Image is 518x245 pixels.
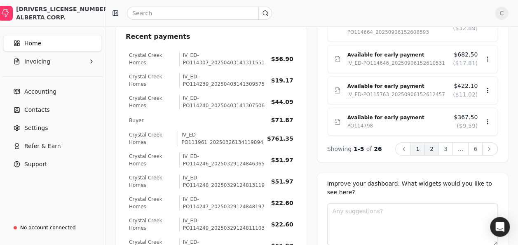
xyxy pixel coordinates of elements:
span: $682.50 [454,50,478,59]
span: Support [24,160,47,169]
div: Crystal Creek Homes [129,94,176,109]
div: $22.60 [271,220,293,229]
button: Invoicing [3,53,102,70]
button: 6 [468,142,483,155]
div: IV_ED-PO114239_20250403141309575 [179,73,271,88]
div: $44.09 [271,98,293,106]
div: Crystal Creek Homes [129,153,176,167]
button: ... [452,142,469,155]
div: $51.97 [271,156,293,165]
a: Contacts [3,101,102,118]
div: Open Intercom Messenger [490,217,510,237]
div: $19.17 [271,76,293,85]
a: Settings [3,120,102,136]
div: IV_ED-PO115763_20250906152612457 [347,90,445,99]
div: Crystal Creek Homes [129,73,176,88]
span: 26 [374,146,382,152]
a: No account connected [3,220,102,235]
span: ($9.59) [457,122,478,130]
button: 2 [424,142,439,155]
div: IV_ED-PO114307_20250403141311551 [179,52,271,66]
div: Available for early payment [347,82,447,90]
div: IV_ED-PO114248_20250329124813119 [179,174,271,189]
span: Invoicing [24,57,50,66]
a: Home [3,35,102,52]
button: Refer & Earn [3,138,102,154]
div: $71.87 [271,116,293,125]
span: $422.10 [454,82,478,90]
button: 1 [410,142,425,155]
span: ($11.02) [453,90,478,99]
span: of [366,146,372,152]
div: Available for early payment [347,51,447,59]
div: IV_ED-PO114249_20250329124811103 [179,217,271,232]
span: 1 - 5 [354,146,364,152]
span: Refer & Earn [24,142,61,151]
div: PO114798 [347,122,373,130]
button: Support [3,156,102,172]
div: IV_ED-PO114664_20250906152608593 [347,20,442,36]
span: Settings [24,124,48,132]
div: $761.35 [267,134,293,143]
div: Crystal Creek Homes [129,196,176,210]
div: Crystal Creek Homes [129,217,176,232]
div: IV_ED-PO114246_20250329124846365 [179,153,271,167]
div: $56.90 [271,55,293,64]
span: ($17.81) [453,59,478,68]
span: Showing [327,146,352,152]
div: Buyer [129,117,143,124]
a: Accounting [3,83,102,100]
div: $22.60 [271,199,293,207]
div: $51.97 [271,177,293,186]
span: Home [24,39,41,48]
span: $367.50 [454,113,478,122]
span: Contacts [24,106,50,114]
span: ($32.89) [453,24,478,33]
input: Search [127,7,272,20]
button: C [495,7,508,20]
div: Crystal Creek Homes [129,52,176,66]
div: Crystal Creek Homes [129,174,176,189]
div: No account connected [20,224,76,231]
div: IV_ED-PO114646_20250906152610531 [347,59,445,67]
div: IV_ED-PO111961_20250326134119094 [178,131,267,146]
div: Improve your dashboard. What widgets would you like to see here? [327,179,498,197]
div: IV_ED-PO114240_20250403141307506 [179,94,271,109]
div: Recent payments [116,25,307,48]
div: IV_ED-PO114247_20250329124848197 [179,196,271,210]
div: [DRIVERS_LICENSE_NUMBER] ALBERTA CORP. [16,5,107,21]
div: Crystal Creek Homes [129,131,174,146]
span: Accounting [24,87,56,96]
button: 3 [438,142,453,155]
div: Available for early payment [347,113,448,122]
